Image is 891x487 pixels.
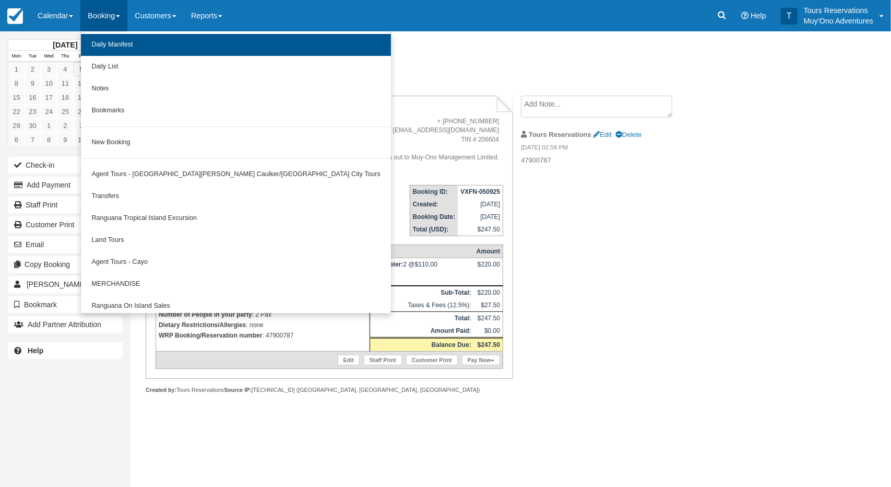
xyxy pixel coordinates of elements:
[25,90,41,105] a: 16
[57,119,73,133] a: 2
[410,223,458,236] th: Total (USD):
[81,251,391,273] a: Agent Tours - Cayo
[25,119,41,133] a: 30
[57,105,73,119] a: 25
[804,5,873,16] p: Tours Reservations
[8,90,25,105] a: 15
[370,245,474,258] th: Rate
[474,299,503,312] td: $27.50
[460,188,500,195] strong: VXFN-050925
[410,198,458,211] th: Created:
[159,332,262,339] strong: WRP Booking/Reservation number
[474,245,503,258] th: Amount
[25,51,41,62] th: Tue
[8,51,25,62] th: Mon
[74,105,90,119] a: 26
[74,90,90,105] a: 19
[41,133,57,147] a: 8
[306,117,500,162] address: + [PHONE_NUMBER] [EMAIL_ADDRESS][DOMAIN_NAME] TIN # 206604 Please make all checks out to Muy-Ono ...
[41,76,57,90] a: 10
[781,8,798,25] div: T
[370,338,474,351] th: Balance Due:
[74,133,90,147] a: 10
[741,12,749,19] i: Help
[8,296,123,313] button: Bookmark
[57,51,73,62] th: Thu
[410,211,458,223] th: Booking Date:
[370,286,474,299] th: Sub-Total:
[28,346,43,355] b: Help
[474,311,503,324] td: $247.50
[8,196,123,213] a: Staff Print
[751,11,766,20] span: Help
[146,386,513,394] div: Tours Reservations [TECHNICAL_ID] ([GEOGRAPHIC_DATA], [GEOGRAPHIC_DATA], [GEOGRAPHIC_DATA])
[41,62,57,76] a: 3
[27,280,87,288] span: [PERSON_NAME]
[462,355,500,365] a: Pay Now
[74,62,90,76] a: 5
[458,198,503,211] td: [DATE]
[8,256,123,273] button: Copy Booking
[529,131,591,138] strong: Tours Reservations
[406,355,458,365] a: Customer Print
[159,321,246,329] strong: Dietary Restrictions/Allergies
[57,62,73,76] a: 4
[159,309,367,320] p: : 2 Pax
[81,185,391,207] a: Transfers
[41,51,57,62] th: Wed
[81,34,391,56] a: Daily Manifest
[81,78,391,100] a: Notes
[8,105,25,119] a: 22
[8,157,123,173] button: Check-in
[458,223,503,236] td: $247.50
[615,131,641,138] a: Delete
[138,42,791,54] h1: [PERSON_NAME],,
[338,355,360,365] a: Edit
[477,261,500,276] div: $220.00
[53,41,77,49] strong: [DATE]
[146,387,176,393] strong: Created by:
[159,330,367,341] p: : 47900787
[81,207,391,229] a: Ranguana Tropical Island Excursion
[8,316,123,333] button: Add Partner Attribution
[8,342,123,359] a: Help
[8,62,25,76] a: 1
[593,131,612,138] a: Edit
[25,62,41,76] a: 2
[57,90,73,105] a: 18
[25,76,41,90] a: 9
[370,299,474,312] td: Taxes & Fees (12.5%):
[458,211,503,223] td: [DATE]
[8,216,123,233] a: Customer Print
[8,177,123,193] button: Add Payment
[74,119,90,133] a: 3
[370,311,474,324] th: Total:
[74,51,90,62] th: Fri
[41,105,57,119] a: 24
[478,341,500,349] strong: $247.50
[8,276,123,293] a: [PERSON_NAME] 2
[415,261,437,268] span: $110.00
[57,76,73,90] a: 11
[521,156,697,166] p: 47900787
[81,295,391,317] a: Ranguana On Island Sales
[474,286,503,299] td: $220.00
[8,119,25,133] a: 29
[521,143,697,155] em: [DATE] 02:58 PM
[7,8,23,24] img: checkfront-main-nav-mini-logo.png
[74,76,90,90] a: 12
[474,324,503,338] td: $0.00
[81,56,391,78] a: Daily List
[57,133,73,147] a: 9
[81,132,391,154] a: New Booking
[410,185,458,198] th: Booking ID:
[364,355,402,365] a: Staff Print
[41,90,57,105] a: 17
[80,31,391,314] ul: Booking
[81,164,391,185] a: Agent Tours - [GEOGRAPHIC_DATA][PERSON_NAME] Caulker/[GEOGRAPHIC_DATA] City Tours
[41,119,57,133] a: 1
[370,324,474,338] th: Amount Paid:
[370,258,474,285] td: 2 @
[81,100,391,122] a: Bookmarks
[804,16,873,26] p: Muy'Ono Adventures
